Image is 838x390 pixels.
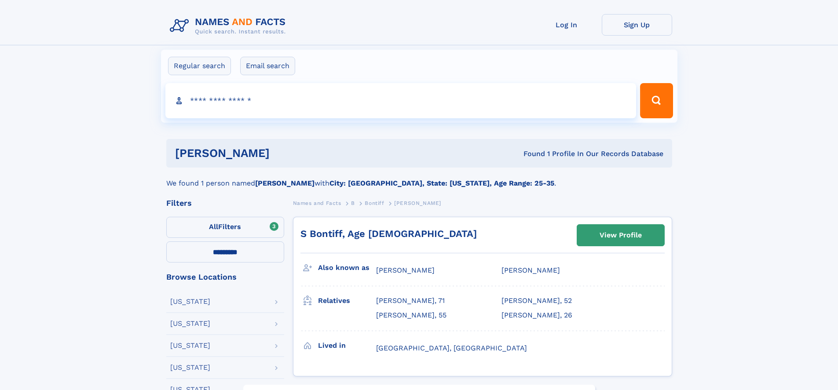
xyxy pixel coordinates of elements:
a: Sign Up [602,14,672,36]
a: S Bontiff, Age [DEMOGRAPHIC_DATA] [300,228,477,239]
span: B [351,200,355,206]
h1: [PERSON_NAME] [175,148,397,159]
div: [US_STATE] [170,342,210,349]
span: [PERSON_NAME] [376,266,435,274]
div: Filters [166,199,284,207]
a: B [351,197,355,208]
h3: Also known as [318,260,376,275]
a: [PERSON_NAME], 52 [501,296,572,306]
button: Search Button [640,83,673,118]
h3: Lived in [318,338,376,353]
b: City: [GEOGRAPHIC_DATA], State: [US_STATE], Age Range: 25-35 [329,179,554,187]
span: All [209,222,218,231]
a: Names and Facts [293,197,341,208]
div: Found 1 Profile In Our Records Database [396,149,663,159]
a: [PERSON_NAME], 55 [376,310,446,320]
div: [US_STATE] [170,298,210,305]
label: Filters [166,217,284,238]
span: [PERSON_NAME] [501,266,560,274]
a: View Profile [577,225,664,246]
h3: Relatives [318,293,376,308]
input: search input [165,83,637,118]
img: Logo Names and Facts [166,14,293,38]
span: [PERSON_NAME] [394,200,441,206]
div: Browse Locations [166,273,284,281]
div: View Profile [600,225,642,245]
a: Log In [531,14,602,36]
a: [PERSON_NAME], 26 [501,310,572,320]
div: We found 1 person named with . [166,168,672,189]
span: Bontiff [365,200,384,206]
b: [PERSON_NAME] [255,179,315,187]
div: [US_STATE] [170,364,210,371]
div: [US_STATE] [170,320,210,327]
a: [PERSON_NAME], 71 [376,296,445,306]
label: Regular search [168,57,231,75]
a: Bontiff [365,197,384,208]
label: Email search [240,57,295,75]
span: [GEOGRAPHIC_DATA], [GEOGRAPHIC_DATA] [376,344,527,352]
